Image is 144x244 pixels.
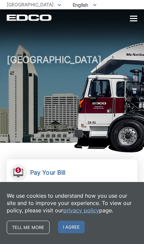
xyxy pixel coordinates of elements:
[7,159,137,186] a: Pay Your Bill
[30,169,65,176] h2: Pay Your Bill
[7,221,50,234] a: Tell me more
[7,2,54,7] span: [GEOGRAPHIC_DATA]
[7,55,137,144] h1: [GEOGRAPHIC_DATA]
[63,207,99,214] a: privacy policy
[7,14,52,21] a: EDCD logo. Return to the homepage.
[7,192,137,214] p: We use cookies to understand how you use our site and to improve your experience. To view our pol...
[58,221,85,233] span: I agree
